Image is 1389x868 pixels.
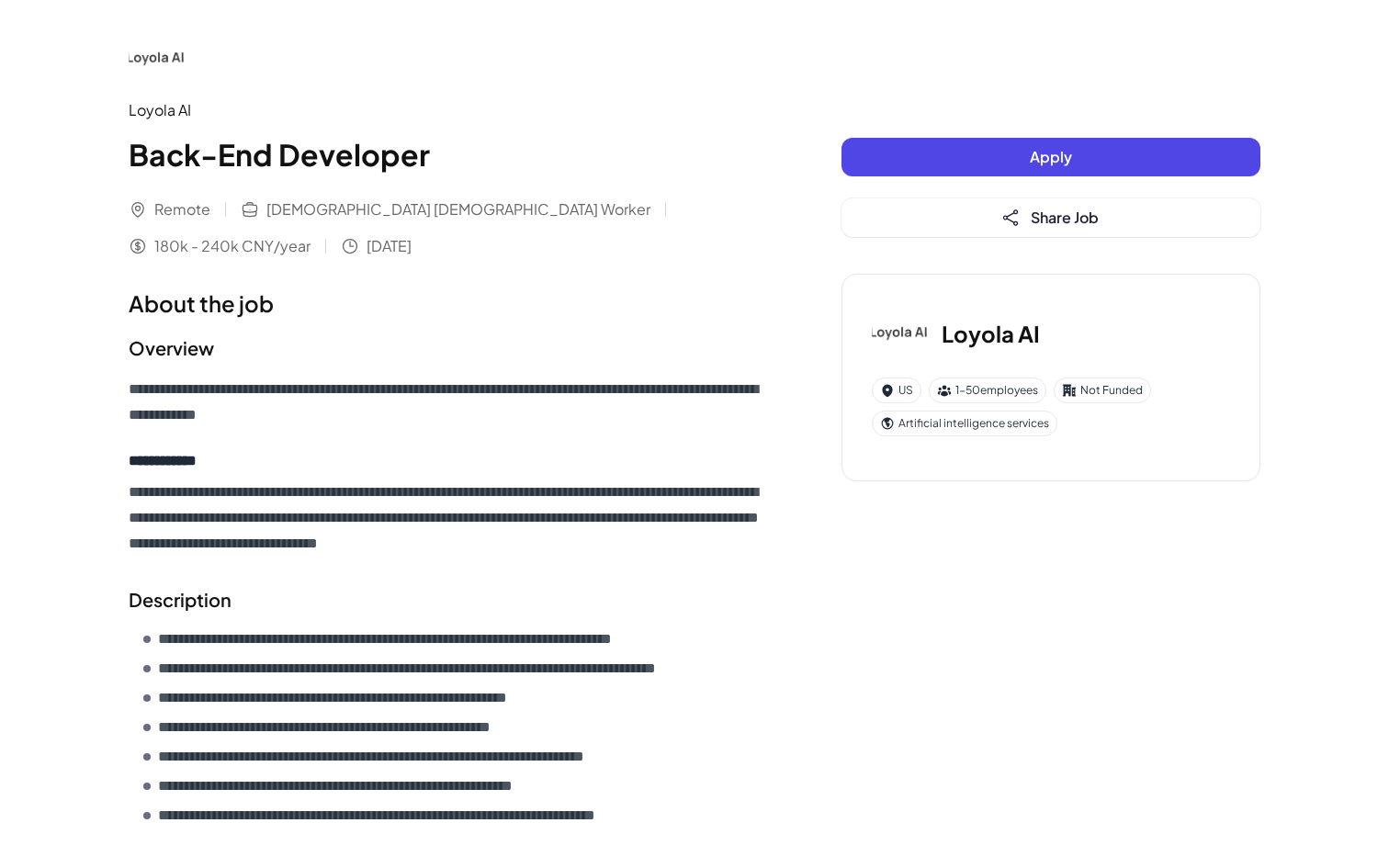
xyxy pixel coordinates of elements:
h2: Overview [129,334,768,362]
h2: Description [129,586,768,614]
span: 180k - 240k CNY/year [154,235,311,257]
span: [DATE] [367,235,412,257]
span: Apply [1030,147,1072,166]
div: US [872,378,921,403]
button: Share Job [841,198,1260,237]
div: Not Funded [1054,378,1151,403]
div: Loyola AI [129,99,768,121]
h1: Back-End Developer [129,132,768,176]
img: Lo [129,29,187,88]
span: Share Job [1031,208,1099,227]
h3: Loyola AI [942,317,1040,350]
div: 1-50 employees [929,378,1046,403]
h1: About the job [129,287,768,320]
div: Artificial intelligence services [872,411,1057,436]
span: [DEMOGRAPHIC_DATA] [DEMOGRAPHIC_DATA] Worker [266,198,650,220]
img: Lo [872,304,931,363]
span: Remote [154,198,210,220]
button: Apply [841,138,1260,176]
